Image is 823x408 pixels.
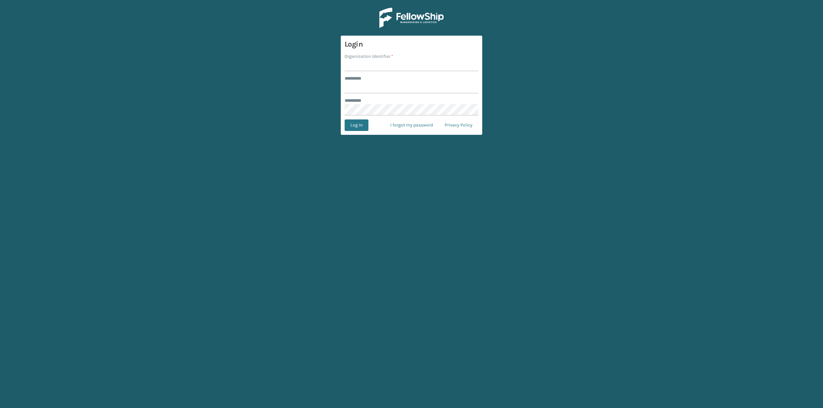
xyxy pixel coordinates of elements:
button: Log In [345,119,368,131]
label: Organization Identifier [345,53,393,60]
img: Logo [379,8,444,28]
a: Privacy Policy [439,119,478,131]
a: I forgot my password [384,119,439,131]
h3: Login [345,39,478,49]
